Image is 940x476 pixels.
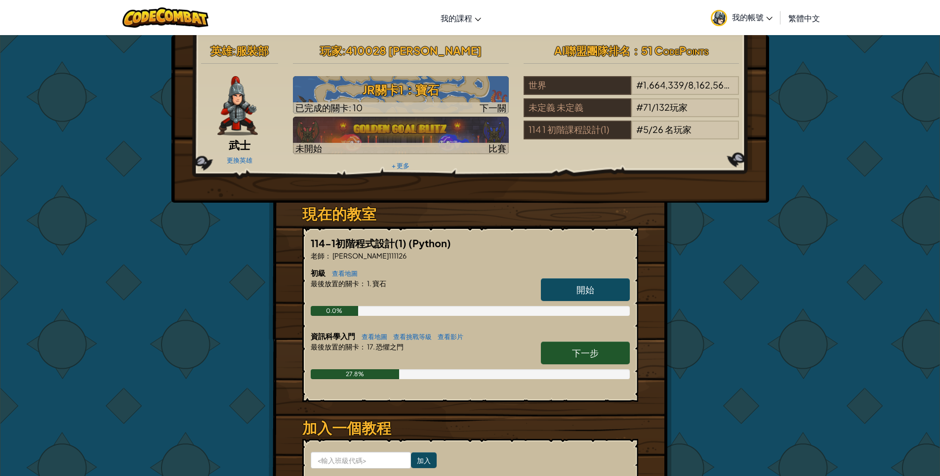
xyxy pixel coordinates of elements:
a: 未定義 未定義#71/132玩家 [524,108,739,119]
font: ： [325,251,331,260]
font: 服裝部 [236,43,269,57]
font: 0.0% [326,307,342,314]
a: 繁體中文 [783,4,825,31]
font: 玩家 [320,43,342,57]
font: 410028 [PERSON_NAME] [346,43,482,57]
font: 更換英雄 [227,156,252,164]
font: 下一步 [572,347,599,358]
font: 玩家 [670,101,688,113]
a: 未開始比賽 [293,117,509,154]
font: # [636,101,643,113]
font: 5 [643,124,649,135]
font: # [636,124,643,135]
a: 我的帳號 [706,2,777,33]
img: avatar [711,10,727,26]
font: 查看地圖 [332,269,358,277]
font: 寶石 [372,279,386,288]
img: JR關卡1：寶石 [293,76,509,114]
font: ： [359,279,366,288]
font: 世界 [529,79,546,90]
a: 我的課程 [436,4,486,31]
font: 17. [367,342,375,351]
font: 我的課程 [441,13,472,23]
img: samurai.pose.png [217,76,258,135]
font: 已完成的關卡: 10 [295,102,363,113]
font: ： [359,342,366,351]
font: : [232,43,236,57]
font: / [684,79,688,90]
font: / [649,124,653,135]
font: (Python) [409,237,451,249]
font: 查看地圖 [362,333,387,341]
font: 現在的教室 [302,204,376,223]
font: 下一關 [480,102,506,113]
font: 132 [655,101,670,113]
font: 老師 [311,251,325,260]
font: 1,664,339 [643,79,684,90]
a: 114 1 初階課程設計(1)#5/26 名玩家 [524,130,739,141]
font: 查看影片 [438,333,463,341]
font: ：51 CodePoints [630,43,709,57]
font: 查看挑戰等級 [393,333,432,341]
font: JR關卡1：寶石 [363,82,439,97]
font: 26 名 [653,124,674,135]
font: 武士 [229,138,250,152]
img: CodeCombat 徽標 [123,7,209,28]
font: 開始 [576,284,594,295]
font: 114-1初階程式設計(1) [311,237,407,249]
font: 最後放置的關卡 [311,279,359,288]
font: 我的帳號 [732,12,764,22]
font: [PERSON_NAME]111126 [332,251,407,260]
font: : [342,43,346,57]
font: 114 1 初階課程設計(1) [529,124,609,135]
font: 玩家 [674,124,692,135]
font: 未開始 [295,142,322,154]
font: 比賽 [489,142,506,154]
font: 加入一個教程 [302,418,391,437]
font: + 更多 [392,162,409,170]
font: 初級 [311,268,326,277]
input: <輸入班級代碼> [311,452,411,469]
font: 27.8% [346,370,364,378]
font: 繁體中文 [788,13,820,23]
a: 世界#1,664,339/8,162,565玩家 [524,86,739,97]
font: / [652,101,655,113]
font: 8,162,565 [688,79,730,90]
font: # [636,79,643,90]
input: 加入 [411,452,437,468]
font: 恐懼之門 [376,342,404,351]
font: 未定義 未定義 [529,101,583,113]
font: 最後放置的關卡 [311,342,359,351]
font: 1. [367,279,371,288]
font: 玩家 [729,79,747,90]
font: 資訊科學入門 [311,331,355,341]
img: 金球獎 [293,117,509,154]
font: 英雄 [210,43,232,57]
font: AI聯盟團隊排名 [554,43,630,57]
font: 71 [643,101,652,113]
a: 下一關 [293,76,509,114]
